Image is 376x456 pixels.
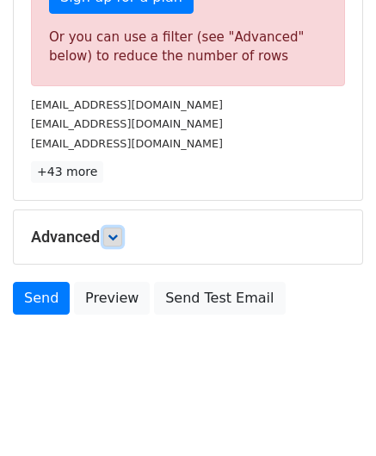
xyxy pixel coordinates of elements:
small: [EMAIL_ADDRESS][DOMAIN_NAME] [31,117,223,130]
a: +43 more [31,161,103,183]
h5: Advanced [31,228,345,247]
small: [EMAIL_ADDRESS][DOMAIN_NAME] [31,98,223,111]
small: [EMAIL_ADDRESS][DOMAIN_NAME] [31,137,223,150]
a: Preview [74,282,150,315]
a: Send Test Email [154,282,285,315]
div: Or you can use a filter (see "Advanced" below) to reduce the number of rows [49,28,327,66]
a: Send [13,282,70,315]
